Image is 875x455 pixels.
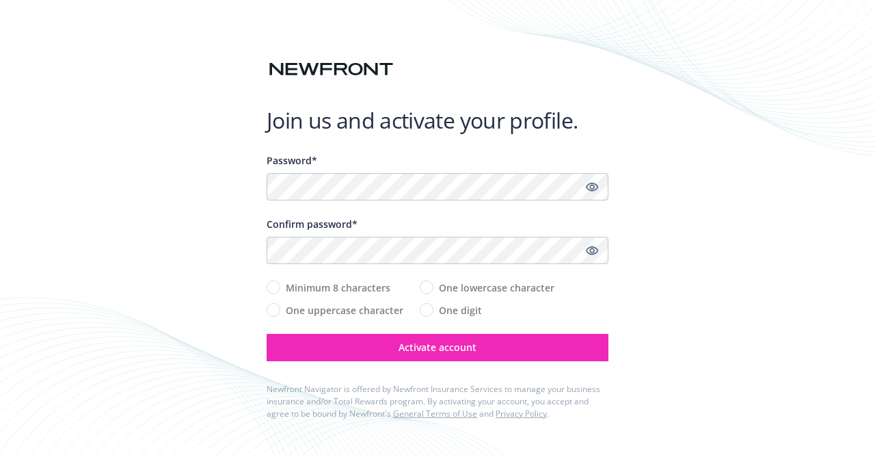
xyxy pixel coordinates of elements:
[399,341,476,354] span: Activate account
[267,383,608,420] div: Newfront Navigator is offered by Newfront Insurance Services to manage your business insurance an...
[496,408,547,419] a: Privacy Policy
[267,237,608,264] input: Confirm your unique password...
[267,57,396,81] img: Newfront logo
[267,173,608,200] input: Enter a unique password...
[267,154,317,167] span: Password*
[393,408,477,419] a: General Terms of Use
[286,281,390,295] span: Minimum 8 characters
[439,303,482,317] span: One digit
[267,334,608,361] button: Activate account
[584,242,600,259] a: Show password
[286,303,403,317] span: One uppercase character
[439,281,554,295] span: One lowercase character
[584,179,600,195] a: Show password
[267,107,608,134] h1: Join us and activate your profile.
[267,218,358,231] span: Confirm password*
